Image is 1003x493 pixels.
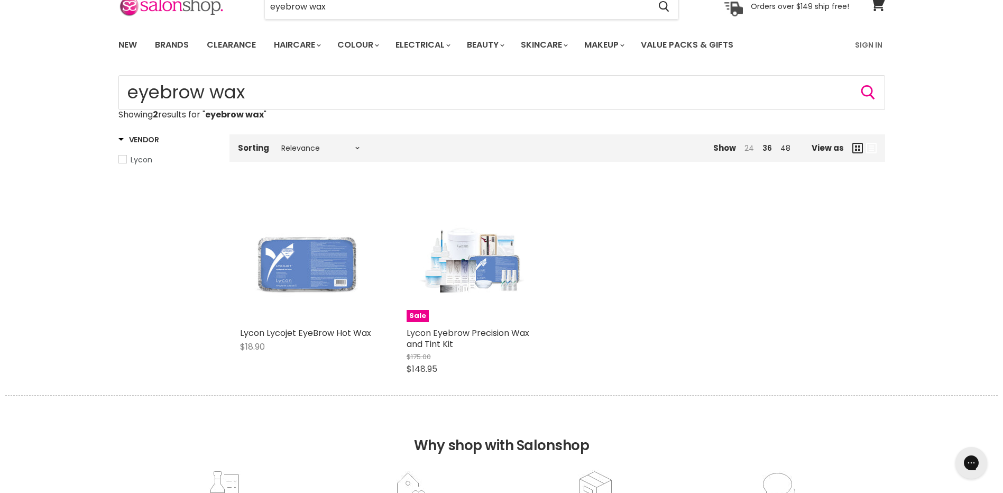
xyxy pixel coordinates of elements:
h2: Why shop with Salonshop [5,395,998,470]
a: Beauty [459,34,511,56]
a: Skincare [513,34,574,56]
form: Product [118,75,885,110]
nav: Main [105,30,898,60]
a: 24 [744,143,754,153]
span: $148.95 [407,363,437,375]
a: Lycon [118,154,216,166]
input: Search [118,75,885,110]
a: Lycon Eyebrow Precision Wax and Tint KitSale [407,187,541,322]
span: Lycon [131,154,152,165]
strong: 2 [153,108,158,121]
a: Sign In [849,34,889,56]
h3: Vendor [118,134,159,145]
p: Orders over $149 ship free! [751,2,849,11]
span: $175.00 [407,352,431,362]
strong: eyebrow wax [205,108,264,121]
a: Colour [329,34,385,56]
iframe: Gorgias live chat messenger [950,443,992,482]
span: Show [713,142,736,153]
a: Brands [147,34,197,56]
a: Haircare [266,34,327,56]
a: Makeup [576,34,631,56]
a: 36 [762,143,772,153]
a: 48 [780,143,790,153]
p: Showing results for " " [118,110,885,120]
a: Lycon Eyebrow Precision Wax and Tint Kit [407,327,529,350]
a: Lycon Lycojet EyeBrow Hot Wax [240,327,371,339]
label: Sorting [238,143,269,152]
img: Lycon Eyebrow Precision Wax and Tint Kit [407,187,541,322]
a: New [111,34,145,56]
a: Value Packs & Gifts [633,34,741,56]
button: Search [860,84,877,101]
a: Electrical [388,34,457,56]
img: Lycon Lycojet EyeBrow Hot Wax [240,187,375,322]
a: Clearance [199,34,264,56]
span: Sale [407,310,429,322]
ul: Main menu [111,30,795,60]
span: View as [812,143,844,152]
span: $18.90 [240,341,265,353]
